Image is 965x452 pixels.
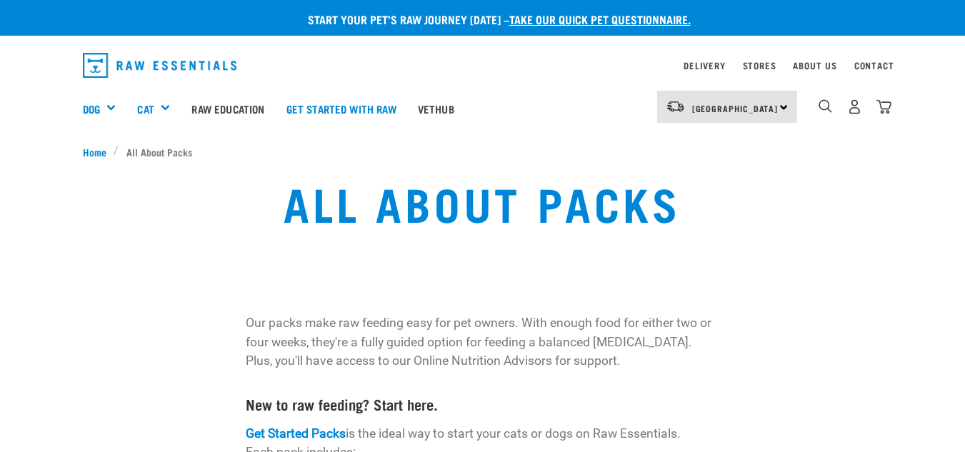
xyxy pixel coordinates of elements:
h1: All About Packs [186,176,779,228]
a: Vethub [407,80,465,137]
a: Home [83,144,114,159]
nav: breadcrumbs [83,144,883,159]
a: Contact [854,63,894,68]
nav: dropdown navigation [71,47,894,84]
a: Delivery [684,63,725,68]
a: Get Started Packs [246,426,346,441]
a: Dog [83,101,100,117]
img: user.png [847,99,862,114]
a: Cat [137,101,154,117]
span: Home [83,144,106,159]
a: Raw Education [181,80,275,137]
a: About Us [793,63,836,68]
img: home-icon@2x.png [876,99,891,114]
p: Our packs make raw feeding easy for pet owners. With enough food for either two or four weeks, th... [246,313,720,370]
a: take our quick pet questionnaire. [509,16,691,22]
img: van-moving.png [666,100,685,113]
a: Get started with Raw [276,80,407,137]
img: home-icon-1@2x.png [819,99,832,113]
span: [GEOGRAPHIC_DATA] [692,106,779,111]
h4: New to raw feeding? Start here. [246,396,720,412]
a: Stores [743,63,776,68]
img: Raw Essentials Logo [83,53,237,78]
